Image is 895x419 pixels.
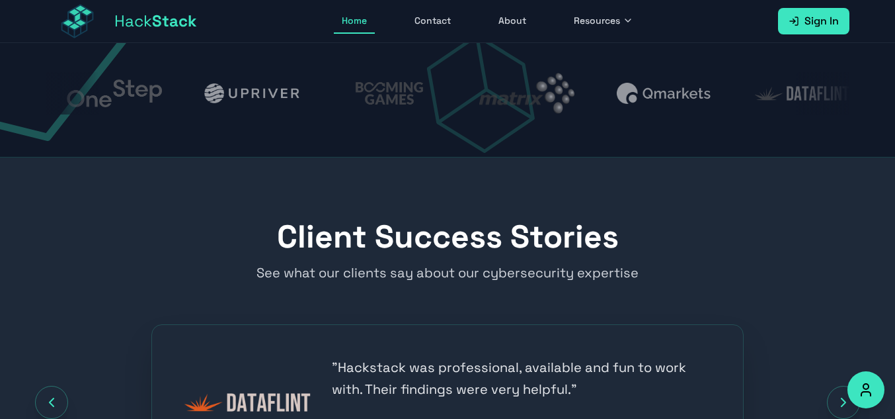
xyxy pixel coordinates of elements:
button: Resources [566,9,641,34]
img: Matrix - Cybersecurity Client [473,73,568,115]
p: See what our clients say about our cybersecurity expertise [194,263,701,282]
span: Sign In [804,13,839,29]
h2: Client Success Stories [46,221,849,253]
img: Booming Games - Cybersecurity Client [340,72,428,115]
img: DataFlint - Cybersecurity Client [748,87,843,101]
img: Qmarkets - Cybersecurity Client [611,83,706,104]
button: Previous testimonial [35,386,68,419]
button: Accessibility Options [847,371,884,408]
img: DataFlint logo [184,393,311,412]
span: Hack [114,11,197,32]
img: OneStep - Cybersecurity Client [61,79,156,108]
blockquote: " Hackstack was professional, available and fun to work with. Their findings were very helpful. " [332,357,711,400]
button: Next testimonial [827,386,860,419]
span: Stack [152,11,197,31]
a: Home [334,9,375,34]
a: Sign In [778,8,849,34]
span: Resources [574,14,620,27]
a: Contact [407,9,459,34]
img: Upriver - Cybersecurity Client [198,83,293,103]
a: About [490,9,534,34]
